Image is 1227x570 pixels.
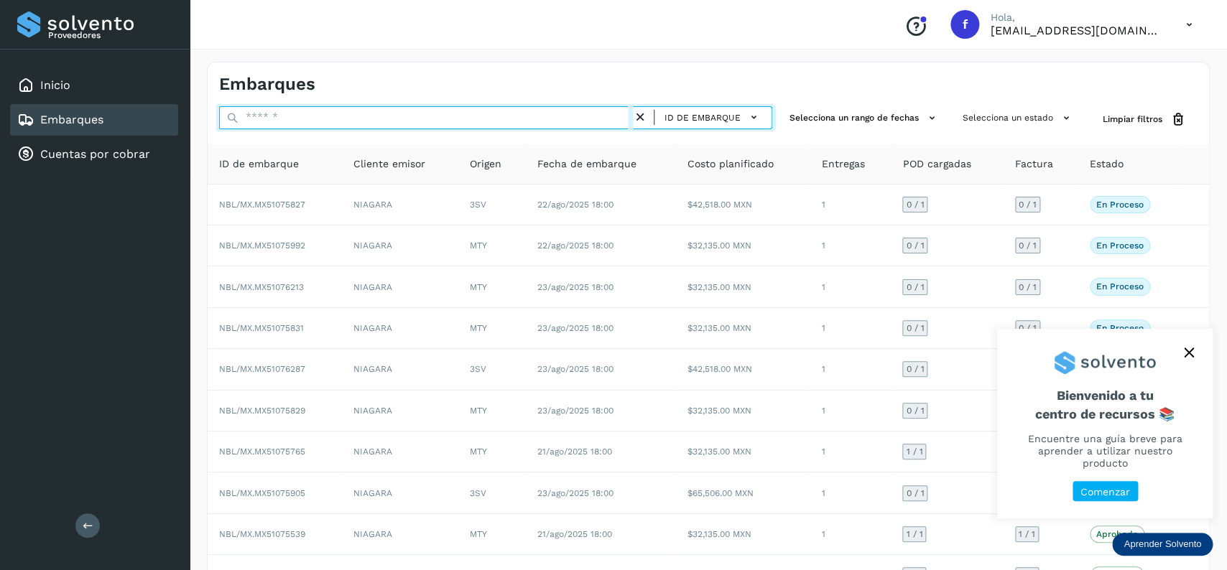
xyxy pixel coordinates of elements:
[342,472,458,513] td: NIAGARA
[342,184,458,225] td: NIAGARA
[810,349,891,390] td: 1
[40,78,70,92] a: Inicio
[810,266,891,307] td: 1
[219,488,305,498] span: NBL/MX.MX51075905
[537,323,613,333] span: 23/ago/2025 18:00
[784,106,945,130] button: Selecciona un rango de fechas
[957,106,1080,130] button: Selecciona un estado
[537,240,613,251] span: 22/ago/2025 18:00
[821,156,864,172] span: Entregas
[665,111,741,124] span: ID de embarque
[1019,324,1037,332] span: 0 / 1
[810,514,891,555] td: 1
[458,308,525,349] td: MTY
[10,70,178,101] div: Inicio
[1073,481,1138,502] button: Comenzar
[906,447,922,456] span: 1 / 1
[1124,538,1201,550] p: Aprender Solvento
[675,472,810,513] td: $65,506.00 MXN
[342,431,458,472] td: NIAGARA
[342,308,458,349] td: NIAGARA
[219,406,305,416] span: NBL/MX.MX51075829
[458,225,525,266] td: MTY
[458,349,525,390] td: 3SV
[219,323,304,333] span: NBL/MX.MX51075831
[219,240,305,251] span: NBL/MX.MX51075992
[219,74,315,95] h4: Embarques
[1096,323,1144,333] p: En proceso
[810,308,891,349] td: 1
[906,324,924,332] span: 0 / 1
[219,364,305,374] span: NBL/MX.MX51076287
[458,184,525,225] td: 3SV
[1178,342,1200,363] button: close,
[219,156,299,172] span: ID de embarque
[458,266,525,307] td: MTY
[1019,283,1037,291] span: 0 / 1
[1014,433,1195,469] p: Encuentre una guía breve para aprender a utilizar nuestro producto
[675,225,810,266] td: $32,135.00 MXN
[810,225,891,266] td: 1
[537,488,613,498] span: 23/ago/2025 18:00
[48,30,172,40] p: Proveedores
[458,514,525,555] td: MTY
[991,11,1163,24] p: Hola,
[1090,156,1124,172] span: Estado
[1091,106,1198,133] button: Limpiar filtros
[810,431,891,472] td: 1
[537,156,636,172] span: Fecha de embarque
[675,308,810,349] td: $32,135.00 MXN
[342,391,458,431] td: NIAGARA
[10,139,178,170] div: Cuentas por cobrar
[810,184,891,225] td: 1
[537,200,613,210] span: 22/ago/2025 18:00
[906,241,924,250] span: 0 / 1
[1019,200,1037,209] span: 0 / 1
[675,349,810,390] td: $42,518.00 MXN
[906,200,924,209] span: 0 / 1
[1015,156,1053,172] span: Factura
[675,514,810,555] td: $32,135.00 MXN
[902,156,971,172] span: POD cargadas
[342,266,458,307] td: NIAGARA
[219,529,305,539] span: NBL/MX.MX51075539
[458,431,525,472] td: MTY
[219,447,305,457] span: NBL/MX.MX51075765
[660,107,766,128] button: ID de embarque
[1014,388,1195,421] span: Bienvenido a tu
[1096,240,1144,251] p: En proceso
[810,391,891,431] td: 1
[997,329,1213,518] div: Aprender Solvento
[458,391,525,431] td: MTY
[906,530,922,538] span: 1 / 1
[219,282,304,292] span: NBL/MX.MX51076213
[537,364,613,374] span: 23/ago/2025 18:00
[342,225,458,266] td: NIAGARA
[675,184,810,225] td: $42,518.00 MXN
[1019,241,1037,250] span: 0 / 1
[1096,200,1144,210] p: En proceso
[687,156,773,172] span: Costo planificado
[40,147,150,161] a: Cuentas por cobrar
[675,391,810,431] td: $32,135.00 MXN
[342,514,458,555] td: NIAGARA
[1112,533,1213,556] div: Aprender Solvento
[537,447,612,457] span: 21/ago/2025 18:00
[537,406,613,416] span: 23/ago/2025 18:00
[342,349,458,390] td: NIAGARA
[991,24,1163,37] p: facturacion@expresssanjavier.com
[353,156,425,172] span: Cliente emisor
[675,431,810,472] td: $32,135.00 MXN
[40,113,103,126] a: Embarques
[1096,529,1138,539] p: Aprobado
[470,156,501,172] span: Origen
[537,282,613,292] span: 23/ago/2025 18:00
[1080,486,1130,498] p: Comenzar
[537,529,612,539] span: 21/ago/2025 18:00
[10,104,178,136] div: Embarques
[906,365,924,373] span: 0 / 1
[1096,281,1144,291] p: En proceso
[810,472,891,513] td: 1
[219,200,305,210] span: NBL/MX.MX51075827
[675,266,810,307] td: $32,135.00 MXN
